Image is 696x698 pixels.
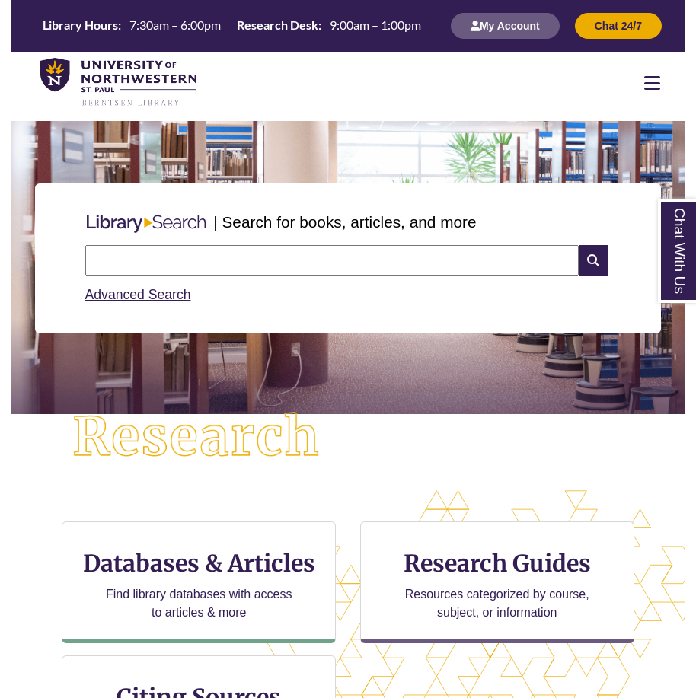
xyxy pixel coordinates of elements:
[45,384,348,489] img: Research
[451,19,560,32] a: My Account
[85,287,191,302] a: Advanced Search
[75,549,323,578] h3: Databases & Articles
[373,549,621,578] h3: Research Guides
[37,17,427,35] a: Hours Today
[37,17,427,33] table: Hours Today
[100,585,299,622] p: Find library databases with access to articles & more
[79,209,214,239] img: Libary Search
[231,17,324,33] th: Research Desk:
[40,58,196,107] img: UNWSP Library Logo
[575,19,662,32] a: Chat 24/7
[579,245,608,276] i: Search
[575,13,662,39] button: Chat 24/7
[360,521,634,643] a: Research Guides Resources categorized by course, subject, or information
[129,18,221,32] span: 7:30am – 6:00pm
[330,18,421,32] span: 9:00am – 1:00pm
[62,521,336,643] a: Databases & Articles Find library databases with access to articles & more
[397,585,596,622] p: Resources categorized by course, subject, or information
[451,13,560,39] button: My Account
[213,210,476,234] p: | Search for books, articles, and more
[37,17,123,33] th: Library Hours:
